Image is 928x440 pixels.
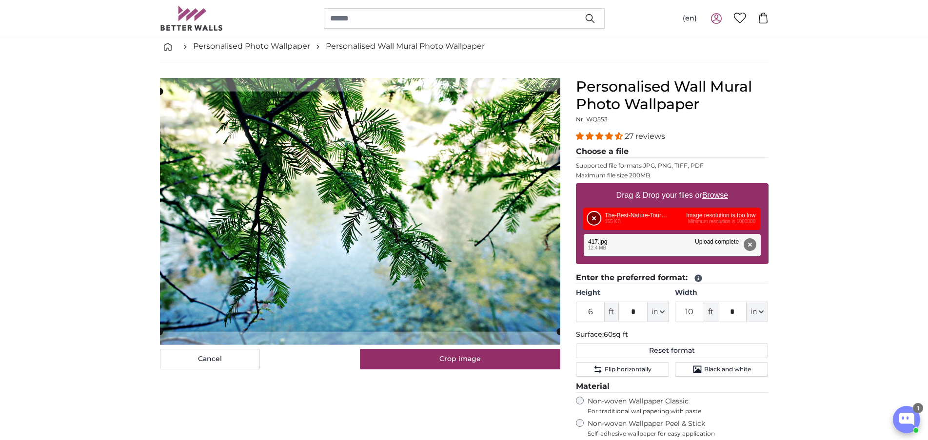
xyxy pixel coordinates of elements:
span: Flip horizontally [605,365,652,373]
span: ft [605,302,618,322]
button: Cancel [160,349,260,369]
span: Self-adhesive wallpaper for easy application [588,430,769,438]
button: in [747,302,768,322]
span: Nr. WQ553 [576,115,608,123]
p: Maximum file size 200MB. [576,172,769,179]
u: Browse [702,191,728,199]
label: Width [675,288,768,298]
label: Non-woven Wallpaper Classic [588,397,769,415]
legend: Material [576,381,769,393]
span: in [652,307,658,317]
button: Black and white [675,362,768,377]
img: Betterwalls [160,6,223,31]
p: Surface: [576,330,769,340]
label: Height [576,288,669,298]
span: Black and white [704,365,751,373]
button: Reset format [576,344,769,358]
span: 4.41 stars [576,132,625,141]
button: in [648,302,669,322]
span: in [750,307,757,317]
p: Supported file formats JPG, PNG, TIFF, PDF [576,162,769,170]
span: ft [704,302,718,322]
a: Personalised Wall Mural Photo Wallpaper [326,40,485,52]
a: Personalised Photo Wallpaper [193,40,310,52]
span: For traditional wallpapering with paste [588,407,769,415]
button: Open chatbox [893,406,920,433]
legend: Enter the preferred format: [576,272,769,284]
h1: Personalised Wall Mural Photo Wallpaper [576,78,769,113]
label: Drag & Drop your files or [612,186,731,205]
label: Non-woven Wallpaper Peel & Stick [588,419,769,438]
legend: Choose a file [576,146,769,158]
span: 60sq ft [604,330,628,339]
div: 1 [913,403,923,413]
nav: breadcrumbs [160,31,769,62]
button: Flip horizontally [576,362,669,377]
button: (en) [675,10,705,27]
button: Crop image [360,349,560,369]
span: 27 reviews [625,132,665,141]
